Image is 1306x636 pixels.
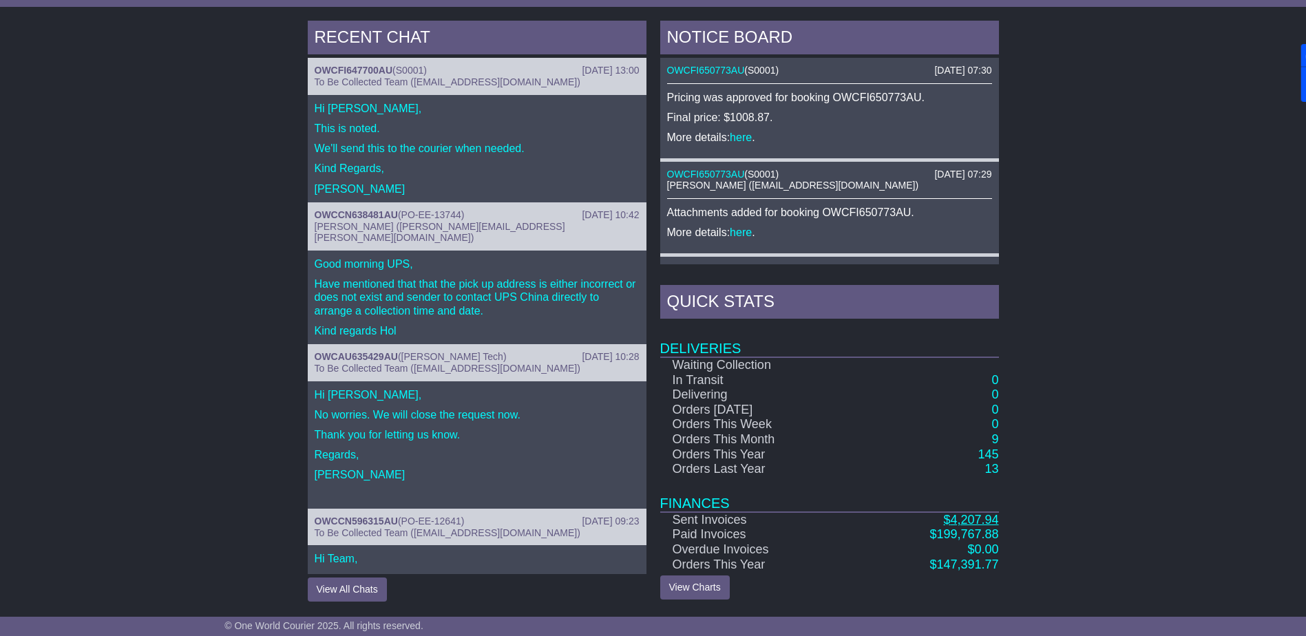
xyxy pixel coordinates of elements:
div: Quick Stats [660,285,999,322]
p: [PERSON_NAME] [315,182,640,195]
a: 0 [991,417,998,431]
p: We would like to know if UPS collected this package from [PERSON_NAME] Plastic Co., Ltd. Kindly c... [315,573,640,626]
td: Sent Invoices [660,512,859,528]
p: No worries. We will close the request now. [315,408,640,421]
div: ( ) [315,65,640,76]
span: PO-EE-12641 [401,516,461,527]
span: [PERSON_NAME] Tech [401,351,503,362]
p: Have mentioned that that the pick up address is either incorrect or does not exist and sender to ... [315,277,640,317]
p: Final price: $1008.87. [667,111,992,124]
p: Hi [PERSON_NAME], [315,388,640,401]
div: [DATE] 09:23 [582,516,639,527]
a: OWCCN596315AU [315,516,398,527]
td: Finances [660,477,999,512]
p: Good morning UPS, [315,257,640,271]
p: [PERSON_NAME] [315,468,640,481]
div: [DATE] 07:30 [934,65,991,76]
div: ( ) [315,351,640,363]
a: here [730,226,752,238]
div: [DATE] 07:29 [934,169,991,180]
a: $147,391.77 [929,558,998,571]
span: To Be Collected Team ([EMAIL_ADDRESS][DOMAIN_NAME]) [315,363,580,374]
div: [DATE] 10:28 [582,351,639,363]
p: Attachments added for booking OWCFI650773AU. [667,206,992,219]
span: © One World Courier 2025. All rights reserved. [224,620,423,631]
td: Orders This Week [660,417,859,432]
a: here [730,131,752,143]
button: View All Chats [308,577,387,602]
p: Hi [PERSON_NAME], [315,102,640,115]
p: Pricing was approved for booking OWCFI650773AU. [667,91,992,104]
span: 4,207.94 [950,513,998,527]
p: Regards, [315,448,640,461]
div: ( ) [315,209,640,221]
p: This is noted. [315,122,640,135]
td: Delivering [660,388,859,403]
p: Thank you for letting us know. [315,428,640,441]
span: PO-EE-13744 [401,209,461,220]
td: Overdue Invoices [660,542,859,558]
span: S0001 [396,65,423,76]
td: Orders This Month [660,432,859,447]
td: Waiting Collection [660,357,859,373]
a: 13 [984,462,998,476]
a: 0 [991,373,998,387]
span: To Be Collected Team ([EMAIL_ADDRESS][DOMAIN_NAME]) [315,76,580,87]
span: S0001 [748,169,775,180]
a: $0.00 [967,542,998,556]
td: Paid Invoices [660,527,859,542]
span: 147,391.77 [936,558,998,571]
span: S0001 [748,65,775,76]
div: ( ) [667,65,992,76]
span: [PERSON_NAME] ([PERSON_NAME][EMAIL_ADDRESS][PERSON_NAME][DOMAIN_NAME]) [315,221,565,244]
td: In Transit [660,373,859,388]
a: $4,207.94 [943,513,998,527]
a: OWCCN638481AU [315,209,398,220]
p: Kind regards Hol [315,324,640,337]
p: More details: . [667,131,992,144]
a: 0 [991,403,998,416]
a: $199,767.88 [929,527,998,541]
span: [PERSON_NAME] ([EMAIL_ADDRESS][DOMAIN_NAME]) [667,180,919,191]
div: RECENT CHAT [308,21,646,58]
div: ( ) [667,169,992,180]
td: Orders This Year [660,558,859,573]
p: We'll send this to the courier when needed. [315,142,640,155]
a: OWCFI650773AU [667,65,745,76]
p: More details: . [667,226,992,239]
a: OWCFI647700AU [667,264,745,275]
td: Orders [DATE] [660,403,859,418]
p: Hi Team, [315,552,640,565]
div: ( ) [667,264,992,275]
a: OWCAU635429AU [315,351,398,362]
span: 199,767.88 [936,527,998,541]
div: [DATE] 16:40 [934,264,991,275]
a: OWCFI647700AU [315,65,393,76]
a: View Charts [660,575,730,600]
a: 145 [978,447,998,461]
p: Kind Regards, [315,162,640,175]
td: Deliveries [660,322,999,357]
a: 0 [991,388,998,401]
div: NOTICE BOARD [660,21,999,58]
div: ( ) [315,516,640,527]
span: 0.00 [974,542,998,556]
td: Orders Last Year [660,462,859,477]
div: [DATE] 10:42 [582,209,639,221]
a: 9 [991,432,998,446]
div: [DATE] 13:00 [582,65,639,76]
td: Orders This Year [660,447,859,463]
span: To Be Collected Team ([EMAIL_ADDRESS][DOMAIN_NAME]) [315,527,580,538]
span: S0001 [748,264,775,275]
a: OWCFI650773AU [667,169,745,180]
